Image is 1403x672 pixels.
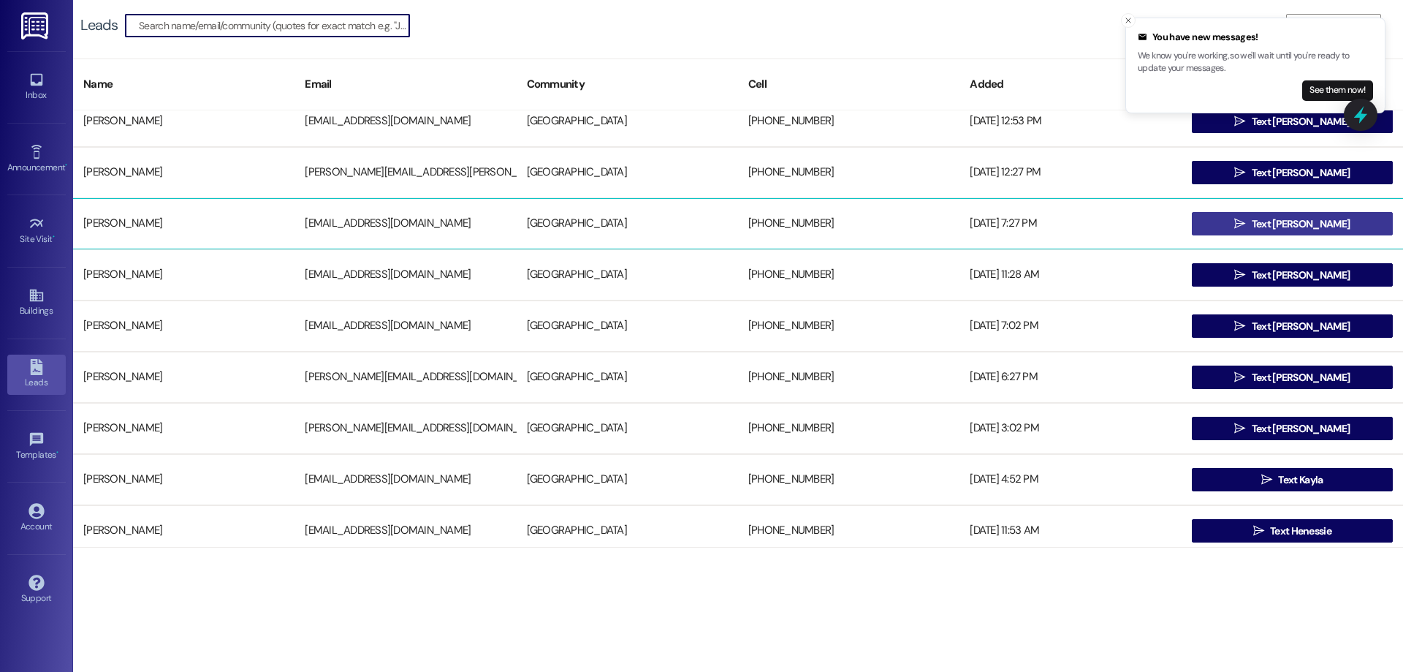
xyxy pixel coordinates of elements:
[1192,314,1393,338] button: Text [PERSON_NAME]
[517,465,738,494] div: [GEOGRAPHIC_DATA]
[738,107,959,136] div: [PHONE_NUMBER]
[7,499,66,538] a: Account
[56,448,58,458] span: •
[738,516,959,545] div: [PHONE_NUMBER]
[1252,319,1350,334] span: Text [PERSON_NAME]
[1252,165,1350,181] span: Text [PERSON_NAME]
[1253,525,1264,537] i: 
[517,516,738,545] div: [GEOGRAPHIC_DATA]
[1234,423,1245,434] i: 
[959,363,1181,392] div: [DATE] 6:27 PM
[738,209,959,238] div: [PHONE_NUMBER]
[73,363,294,392] div: [PERSON_NAME]
[738,312,959,341] div: [PHONE_NUMBER]
[1252,216,1350,232] span: Text [PERSON_NAME]
[959,158,1181,187] div: [DATE] 12:27 PM
[139,15,409,36] input: Search name/email/community (quotes for exact match e.g. "John Smith")
[738,260,959,290] div: [PHONE_NUMBER]
[294,209,516,238] div: [EMAIL_ADDRESS][DOMAIN_NAME]
[73,107,294,136] div: [PERSON_NAME]
[7,67,66,107] a: Inbox
[517,158,738,187] div: [GEOGRAPHIC_DATA]
[517,363,738,392] div: [GEOGRAPHIC_DATA]
[517,414,738,443] div: [GEOGRAPHIC_DATA]
[738,363,959,392] div: [PHONE_NUMBER]
[80,18,118,33] div: Leads
[959,465,1181,494] div: [DATE] 4:52 PM
[959,312,1181,341] div: [DATE] 7:02 PM
[959,516,1181,545] div: [DATE] 11:53 AM
[1278,472,1323,488] span: Text Kayla
[738,158,959,187] div: [PHONE_NUMBER]
[1192,417,1393,440] button: Text [PERSON_NAME]
[294,107,516,136] div: [EMAIL_ADDRESS][DOMAIN_NAME]
[1192,468,1393,491] button: Text Kayla
[53,232,55,242] span: •
[73,260,294,290] div: [PERSON_NAME]
[959,67,1181,102] div: Added
[959,260,1181,290] div: [DATE] 11:28 AM
[7,211,66,251] a: Site Visit •
[1192,519,1393,543] button: Text Henessie
[294,414,516,443] div: [PERSON_NAME][EMAIL_ADDRESS][DOMAIN_NAME]
[73,209,294,238] div: [PERSON_NAME]
[959,107,1181,136] div: [DATE] 12:53 PM
[517,67,738,102] div: Community
[1192,212,1393,235] button: Text [PERSON_NAME]
[1234,320,1245,332] i: 
[738,67,959,102] div: Cell
[73,516,294,545] div: [PERSON_NAME]
[1138,30,1373,45] div: You have new messages!
[7,570,66,610] a: Support
[7,427,66,467] a: Templates •
[294,363,516,392] div: [PERSON_NAME][EMAIL_ADDRESS][DOMAIN_NAME]
[1192,263,1393,287] button: Text [PERSON_NAME]
[294,465,516,494] div: [EMAIL_ADDRESS][DOMAIN_NAME]
[517,260,738,290] div: [GEOGRAPHIC_DATA]
[1261,474,1272,486] i: 
[1234,269,1245,281] i: 
[959,414,1181,443] div: [DATE] 3:02 PM
[517,312,738,341] div: [GEOGRAPHIC_DATA]
[517,107,738,136] div: [GEOGRAPHIC_DATA]
[7,355,66,394] a: Leads
[1252,114,1350,129] span: Text [PERSON_NAME]
[294,260,516,290] div: [EMAIL_ADDRESS][DOMAIN_NAME]
[1138,50,1373,75] p: We know you're working, so we'll wait until you're ready to update your messages.
[959,209,1181,238] div: [DATE] 7:27 PM
[1302,80,1373,101] button: See them now!
[294,312,516,341] div: [EMAIL_ADDRESS][DOMAIN_NAME]
[1192,366,1393,389] button: Text [PERSON_NAME]
[738,465,959,494] div: [PHONE_NUMBER]
[1234,116,1245,127] i: 
[21,12,51,39] img: ResiDesk Logo
[294,158,516,187] div: [PERSON_NAME][EMAIL_ADDRESS][PERSON_NAME][DOMAIN_NAME]
[1121,13,1136,28] button: Close toast
[1192,161,1393,184] button: Text [PERSON_NAME]
[1252,370,1350,385] span: Text [PERSON_NAME]
[738,414,959,443] div: [PHONE_NUMBER]
[294,67,516,102] div: Email
[1234,371,1245,383] i: 
[1270,524,1331,539] span: Text Henessie
[73,312,294,341] div: [PERSON_NAME]
[294,516,516,545] div: [EMAIL_ADDRESS][DOMAIN_NAME]
[73,158,294,187] div: [PERSON_NAME]
[1252,421,1350,437] span: Text [PERSON_NAME]
[73,465,294,494] div: [PERSON_NAME]
[1252,268,1350,283] span: Text [PERSON_NAME]
[517,209,738,238] div: [GEOGRAPHIC_DATA]
[73,67,294,102] div: Name
[7,283,66,322] a: Buildings
[73,414,294,443] div: [PERSON_NAME]
[1192,110,1393,133] button: Text [PERSON_NAME]
[1234,167,1245,178] i: 
[65,160,67,170] span: •
[1234,218,1245,230] i: 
